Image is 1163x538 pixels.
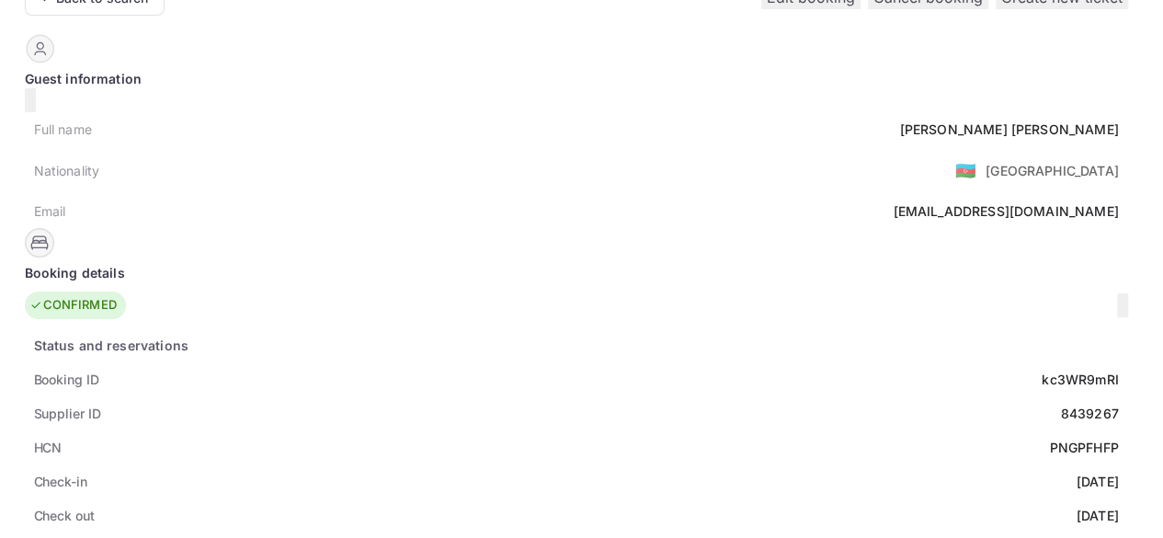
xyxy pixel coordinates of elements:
div: kc3WR9mRI [1042,370,1118,389]
div: CONFIRMED [29,296,117,315]
div: Full name [34,120,92,139]
div: PNGPFHFP [1049,438,1118,457]
div: [DATE] [1077,472,1119,491]
div: Status and reservations [34,336,188,355]
div: Check-in [34,472,87,491]
div: [PERSON_NAME] [PERSON_NAME] [899,120,1118,139]
div: Booking ID [34,370,99,389]
div: Supplier ID [34,404,101,423]
div: Email [34,201,66,221]
div: [GEOGRAPHIC_DATA] [986,161,1119,180]
div: Check out [34,506,95,525]
span: United States [955,154,976,187]
div: [EMAIL_ADDRESS][DOMAIN_NAME] [893,201,1118,221]
div: Guest information [25,69,1128,88]
div: Booking details [25,263,1128,282]
div: Nationality [34,161,100,180]
div: [DATE] [1077,506,1119,525]
div: HCN [34,438,63,457]
div: 8439267 [1060,404,1118,423]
